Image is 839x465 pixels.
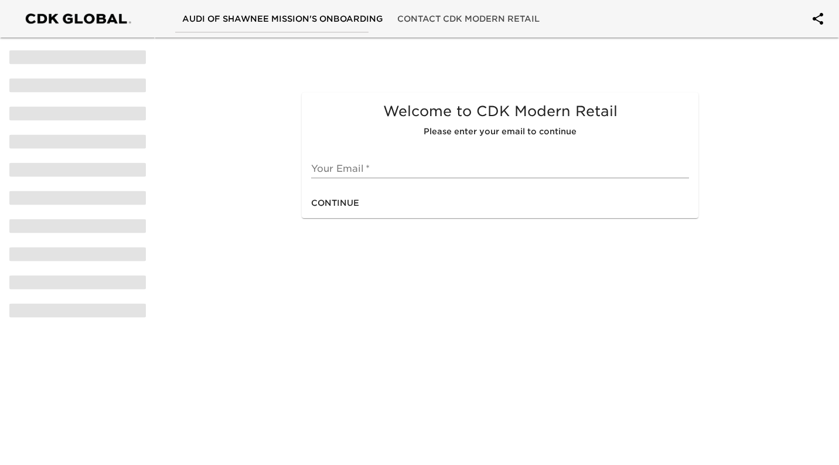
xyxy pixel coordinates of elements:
button: Continue [306,192,364,214]
span: Audi of Shawnee Mission's Onboarding [182,12,383,26]
span: Continue [311,196,359,211]
h6: Please enter your email to continue [311,125,689,138]
button: account of current user [804,5,832,33]
h5: Welcome to CDK Modern Retail [311,102,689,121]
span: Contact CDK Modern Retail [397,12,540,26]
